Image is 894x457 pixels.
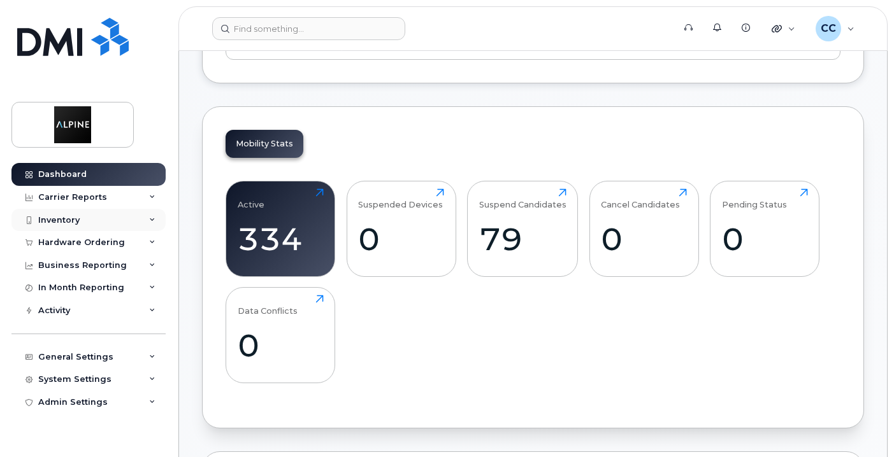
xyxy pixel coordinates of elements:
[358,188,444,270] a: Suspended Devices0
[722,188,808,270] a: Pending Status0
[807,16,863,41] div: Clara Coelho
[763,16,804,41] div: Quicklinks
[238,188,264,209] div: Active
[238,295,298,316] div: Data Conflicts
[238,295,324,376] a: Data Conflicts0
[821,21,836,36] span: CC
[479,188,566,209] div: Suspend Candidates
[238,220,324,258] div: 334
[722,220,808,258] div: 0
[238,327,324,364] div: 0
[601,188,687,270] a: Cancel Candidates0
[358,188,443,209] div: Suspended Devices
[722,188,787,209] div: Pending Status
[601,188,680,209] div: Cancel Candidates
[601,220,687,258] div: 0
[479,220,566,258] div: 79
[238,188,324,270] a: Active334
[358,220,444,258] div: 0
[212,17,405,40] input: Find something...
[479,188,566,270] a: Suspend Candidates79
